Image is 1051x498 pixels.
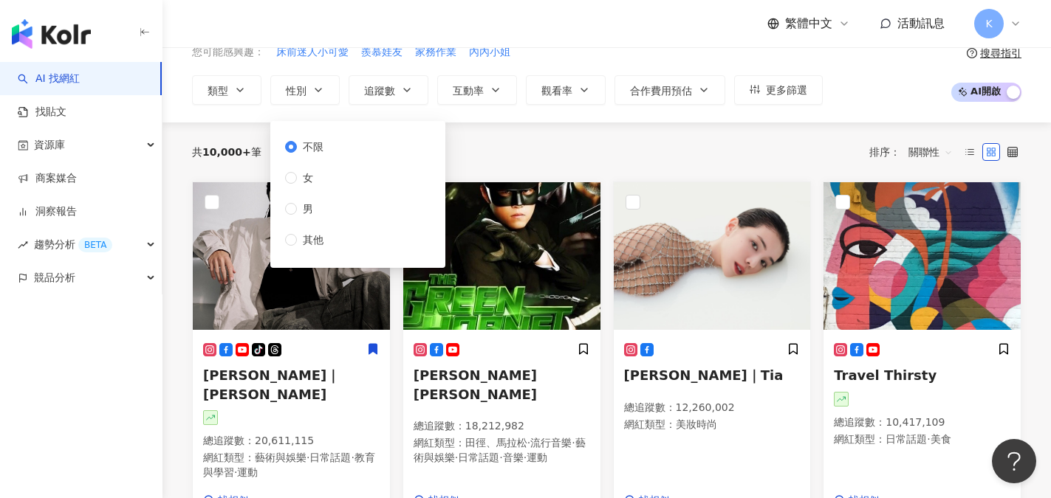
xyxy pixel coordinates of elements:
p: 網紅類型 ： [834,432,1010,447]
span: Travel Thirsty [834,367,937,383]
span: question-circle [967,48,977,58]
span: 不限 [297,139,329,155]
span: 教育與學習 [203,452,375,478]
span: 合作費用預估 [630,85,692,97]
span: 家務作業 [415,45,456,60]
button: 互動率 [437,75,517,105]
span: 田徑、馬拉松 [465,437,527,449]
button: 類型 [192,75,261,105]
span: [PERSON_NAME] [PERSON_NAME] [414,367,537,401]
span: 日常話題 [458,452,499,463]
span: [PERSON_NAME]｜Tia [624,367,784,383]
img: KOL Avatar [193,182,390,330]
img: KOL Avatar [824,182,1021,330]
span: · [572,437,575,449]
span: 男 [297,201,319,217]
button: 追蹤數 [349,75,428,105]
a: 商案媒合 [18,171,77,186]
a: searchAI 找網紅 [18,72,80,86]
span: · [234,466,237,478]
span: 10,000+ [202,146,251,158]
span: 競品分析 [34,261,75,294]
span: 活動訊息 [897,16,945,30]
span: 美食 [931,433,951,445]
span: 運動 [527,452,547,463]
a: 洞察報告 [18,204,77,219]
button: 內內小姐 [468,44,511,60]
span: K [985,15,992,32]
div: 搜尋指引 [980,47,1021,59]
span: · [307,452,309,463]
div: BETA [78,238,112,252]
span: · [927,433,930,445]
p: 總追蹤數 ： 12,260,002 [624,401,801,415]
iframe: Help Scout Beacon - Open [992,439,1036,483]
p: 網紅類型 ： [624,418,801,432]
button: 更多篩選 [734,75,823,105]
span: 日常話題 [309,452,351,463]
span: · [351,452,354,463]
span: 關聯性 [908,140,953,164]
p: 總追蹤數 ： 18,212,982 [414,419,590,434]
span: 內內小姐 [469,45,510,60]
span: · [527,437,530,449]
div: 共 筆 [192,146,261,158]
span: 女 [297,170,319,186]
span: 藝術與娛樂 [255,452,307,463]
span: rise [18,240,28,250]
span: · [499,452,502,463]
span: 觀看率 [541,85,572,97]
div: 排序： [869,140,961,164]
span: 您可能感興趣： [192,45,264,60]
button: 合作費用預估 [614,75,725,105]
span: 性別 [286,85,307,97]
span: 互動率 [453,85,484,97]
button: 家務作業 [414,44,457,60]
img: logo [12,19,91,49]
span: · [524,452,527,463]
p: 總追蹤數 ： 10,417,109 [834,415,1010,430]
button: 性別 [270,75,340,105]
span: 流行音樂 [530,437,572,449]
span: 更多篩選 [766,84,807,96]
span: 日常話題 [886,433,927,445]
span: 運動 [237,466,258,478]
span: 音樂 [503,452,524,463]
span: 羨慕娃友 [361,45,403,60]
span: 趨勢分析 [34,228,112,261]
span: 其他 [297,232,329,248]
img: KOL Avatar [403,182,600,330]
span: 美妝時尚 [676,418,717,430]
p: 總追蹤數 ： 20,611,115 [203,434,380,449]
p: 網紅類型 ： [414,436,590,465]
span: 藝術與娛樂 [414,437,586,463]
span: 繁體中文 [785,15,832,32]
button: 觀看率 [526,75,606,105]
span: 追蹤數 [364,85,395,97]
img: KOL Avatar [614,182,811,330]
span: 類型 [208,85,228,97]
span: 床前迷人小可愛 [276,45,349,60]
span: 資源庫 [34,128,65,162]
span: · [455,452,458,463]
button: 羨慕娃友 [360,44,403,60]
a: 找貼文 [18,105,66,120]
p: 網紅類型 ： [203,451,380,480]
span: [PERSON_NAME]｜[PERSON_NAME] [203,367,340,401]
button: 床前迷人小可愛 [275,44,349,60]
